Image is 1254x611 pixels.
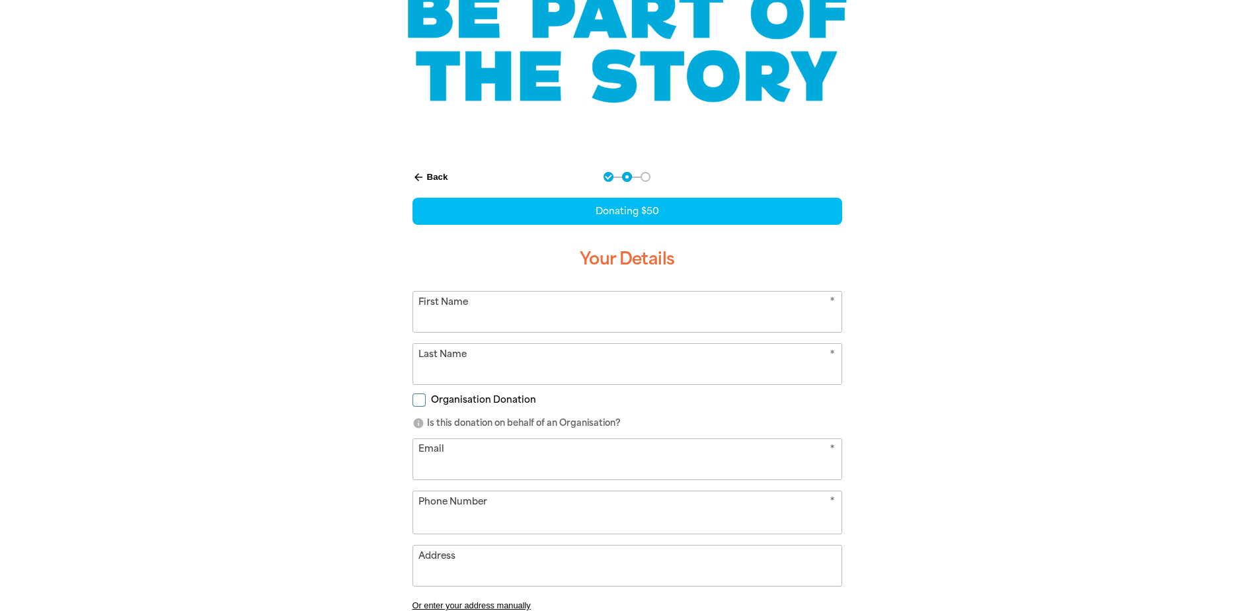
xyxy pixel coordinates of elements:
[431,393,536,406] span: Organisation Donation
[412,417,842,430] p: Is this donation on behalf of an Organisation?
[830,495,835,511] i: Required
[622,172,632,182] button: Navigate to step 2 of 3 to enter your details
[412,600,842,610] button: Or enter your address manually
[604,172,613,182] button: Navigate to step 1 of 3 to enter your donation amount
[412,417,424,429] i: info
[412,238,842,280] h3: Your Details
[412,171,424,183] i: arrow_back
[407,166,453,188] button: Back
[412,198,842,225] div: Donating $50
[641,172,650,182] button: Navigate to step 3 of 3 to enter your payment details
[412,393,426,407] input: Organisation Donation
